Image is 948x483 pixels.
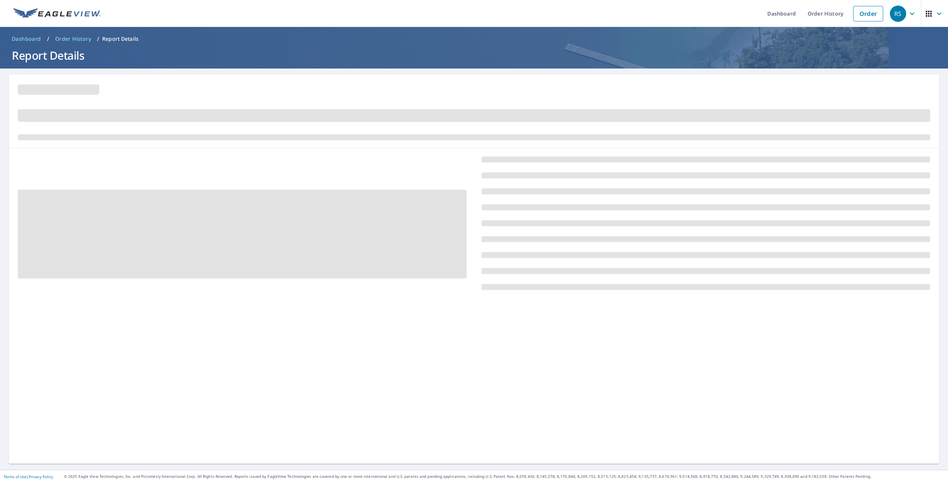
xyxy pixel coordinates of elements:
p: | [4,474,53,479]
div: RS [890,6,906,22]
a: Privacy Policy [29,474,53,479]
span: Dashboard [12,35,41,43]
p: © 2025 Eagle View Technologies, Inc. and Pictometry International Corp. All Rights Reserved. Repo... [64,474,944,479]
h1: Report Details [9,48,939,63]
a: Order History [52,33,94,45]
li: / [97,34,99,43]
nav: breadcrumb [9,33,939,45]
span: Order History [55,35,91,43]
img: EV Logo [13,8,101,19]
p: Report Details [102,35,138,43]
a: Terms of Use [4,474,27,479]
a: Order [853,6,883,21]
a: Dashboard [9,33,44,45]
li: / [47,34,49,43]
